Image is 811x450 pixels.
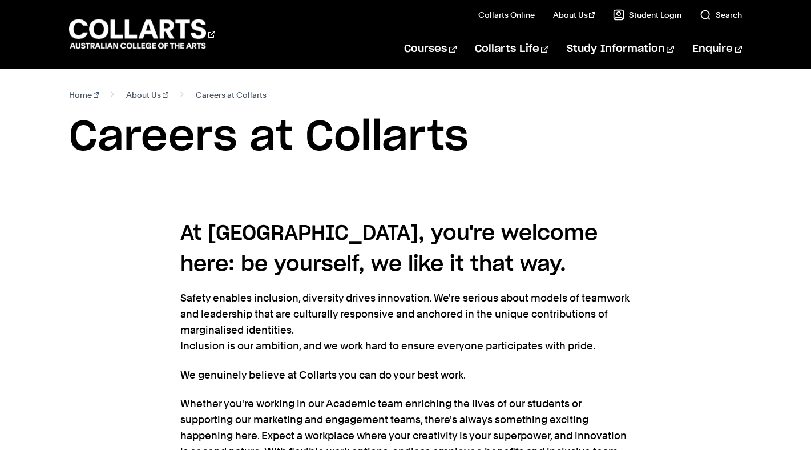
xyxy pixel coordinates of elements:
[69,18,215,50] div: Go to homepage
[700,9,742,21] a: Search
[196,87,267,103] span: Careers at Collarts
[69,87,99,103] a: Home
[613,9,681,21] a: Student Login
[478,9,535,21] a: Collarts Online
[180,367,631,383] p: We genuinely believe at Collarts you can do your best work.
[475,30,548,68] a: Collarts Life
[567,30,674,68] a: Study Information
[69,112,742,163] h1: Careers at Collarts
[180,218,631,280] h4: At [GEOGRAPHIC_DATA], you're welcome here: be yourself, we like it that way.
[126,87,168,103] a: About Us
[692,30,742,68] a: Enquire
[180,290,631,354] p: Safety enables inclusion, diversity drives innovation. We're serious about models of teamwork and...
[553,9,595,21] a: About Us
[404,30,456,68] a: Courses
